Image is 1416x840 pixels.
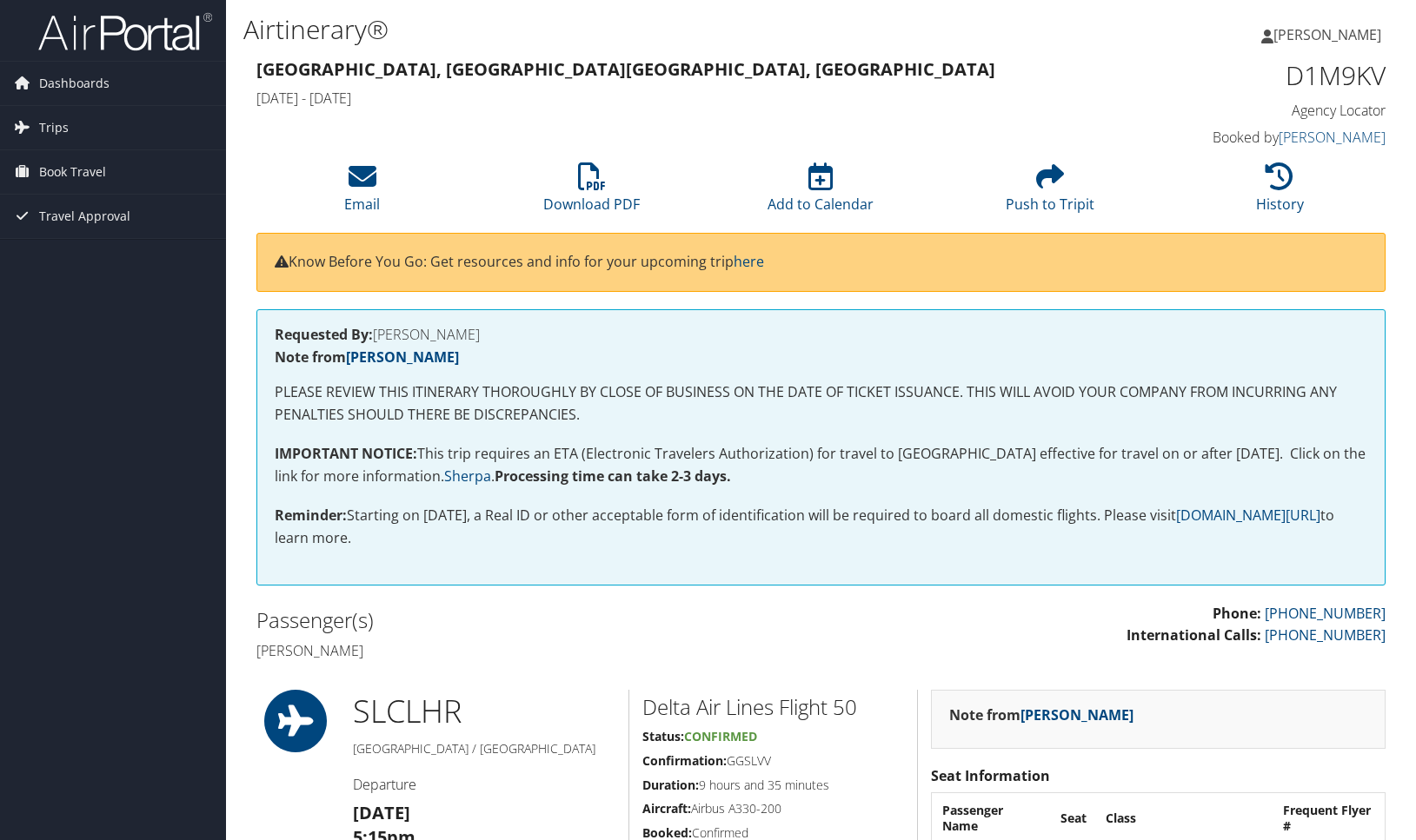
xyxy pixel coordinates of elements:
[1213,604,1261,623] strong: Phone:
[1261,9,1399,61] a: [PERSON_NAME]
[353,740,615,757] h5: [GEOGRAPHIC_DATA] / [GEOGRAPHIC_DATA]
[275,505,1367,549] p: Starting on [DATE], a Real ID or other acceptable form of identification will be required to boar...
[684,728,757,744] span: Confirmed
[495,466,731,486] strong: Processing time can take 2-3 days.
[1123,101,1386,120] h4: Agency Locator
[642,692,904,722] h2: Delta Air Lines Flight 50
[1006,172,1094,214] a: Push to Tripit
[39,106,69,149] span: Trips
[1176,506,1320,525] a: [DOMAIN_NAME][URL]
[1020,705,1133,724] a: [PERSON_NAME]
[256,57,995,81] strong: [GEOGRAPHIC_DATA], [GEOGRAPHIC_DATA] [GEOGRAPHIC_DATA], [GEOGRAPHIC_DATA]
[1265,625,1386,645] a: [PHONE_NUMBER]
[642,800,904,817] h5: Airbus A330-200
[346,347,459,367] a: [PERSON_NAME]
[275,251,1367,274] p: Know Before You Go: Get resources and info for your upcoming trip
[1123,57,1386,94] h1: D1M9KV
[38,11,212,52] img: airportal-logo.png
[642,800,691,817] strong: Aircraft:
[353,801,410,824] strong: [DATE]
[444,466,491,486] a: Sherpa
[642,777,699,793] strong: Duration:
[256,605,808,635] h2: Passenger(s)
[642,728,684,744] strong: Status:
[256,641,808,660] h4: [PERSON_NAME]
[642,777,904,794] h5: 9 hours and 35 minutes
[1127,625,1261,645] strong: International Calls:
[275,381,1367,426] p: PLEASE REVIEW THIS ITINERARY THOROUGHLY BY CLOSE OF BUSINESS ON THE DATE OF TICKET ISSUANCE. THIS...
[275,444,417,463] strong: IMPORTANT NOTICE:
[39,195,130,238] span: Travel Approval
[39,150,106,194] span: Book Travel
[1279,128,1386,147] a: [PERSON_NAME]
[275,327,1367,341] h4: [PERSON_NAME]
[1273,25,1381,44] span: [PERSON_NAME]
[275,347,459,367] strong: Note from
[1265,604,1386,623] a: [PHONE_NUMBER]
[39,62,110,105] span: Dashboards
[1256,172,1304,214] a: History
[1123,128,1386,147] h4: Booked by
[642,752,727,769] strong: Confirmation:
[642,752,904,770] h5: GGSLVV
[353,775,615,794] h4: Departure
[949,705,1133,724] strong: Note from
[768,172,874,214] a: Add to Calendar
[256,89,1097,108] h4: [DATE] - [DATE]
[734,252,764,271] a: here
[543,172,640,214] a: Download PDF
[353,690,615,733] h1: SLC LHR
[344,172,380,214] a: Email
[243,11,1014,48] h1: Airtinerary®
[275,443,1367,487] p: This trip requires an ETA (Electronic Travelers Authorization) for travel to [GEOGRAPHIC_DATA] ef...
[275,325,373,344] strong: Requested By:
[931,766,1050,785] strong: Seat Information
[275,506,347,525] strong: Reminder:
